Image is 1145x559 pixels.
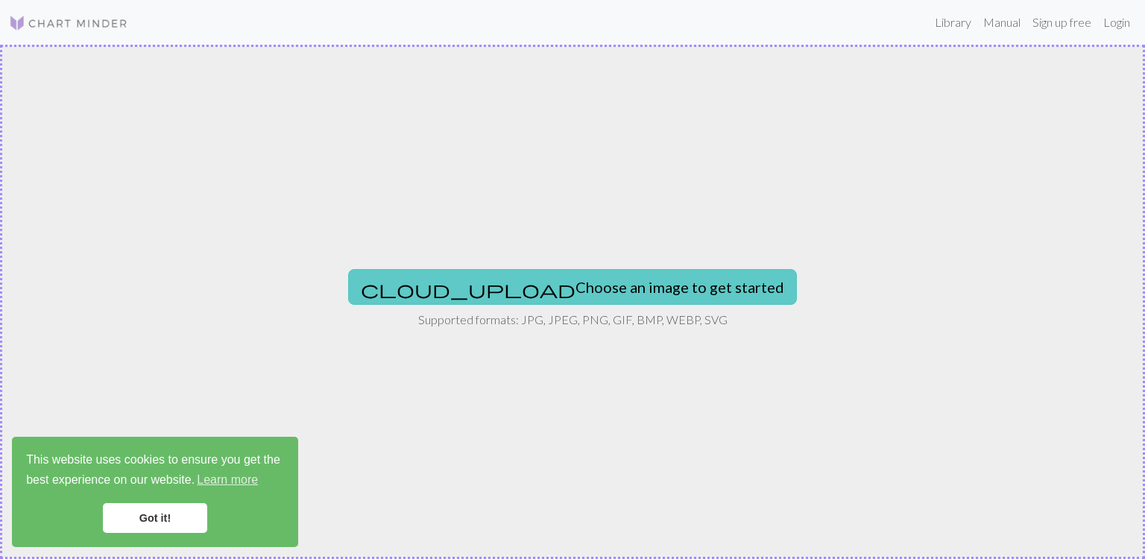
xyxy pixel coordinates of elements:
a: Manual [977,7,1026,37]
img: Logo [9,14,128,32]
a: Library [929,7,977,37]
a: learn more about cookies [195,469,260,491]
div: cookieconsent [12,437,298,547]
span: This website uses cookies to ensure you get the best experience on our website. [26,451,284,491]
span: cloud_upload [361,279,575,300]
a: Login [1097,7,1136,37]
p: Supported formats: JPG, JPEG, PNG, GIF, BMP, WEBP, SVG [418,311,728,329]
a: dismiss cookie message [103,503,207,533]
button: Choose an image to get started [348,269,797,305]
a: Sign up free [1026,7,1097,37]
